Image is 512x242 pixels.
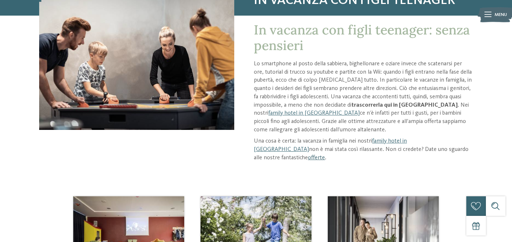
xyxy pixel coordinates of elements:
strong: trascorrerla qui in [GEOGRAPHIC_DATA] [351,102,458,108]
p: Una cosa è certa: la vacanza in famiglia nei nostri non è mai stata così rilassante. Non ci crede... [254,137,473,162]
a: family hotel in [GEOGRAPHIC_DATA] [268,110,360,116]
p: Lo smartphone al posto della sabbiera, bighellonare e oziare invece che scatenarsi per ore, tutor... [254,60,473,134]
span: In vacanza con figli teenager: senza pensieri [254,21,470,54]
a: offerte [308,155,325,161]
